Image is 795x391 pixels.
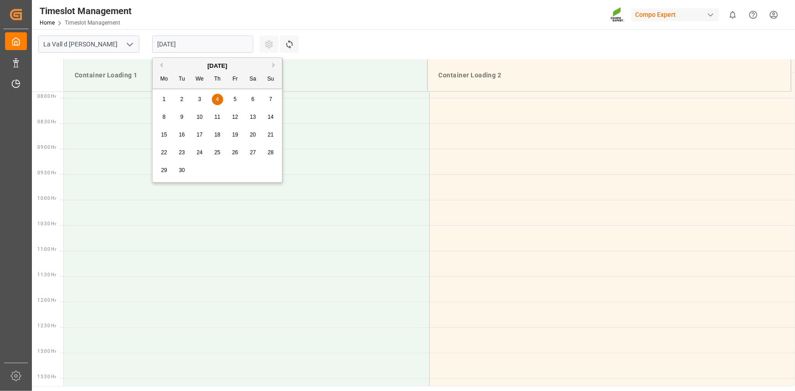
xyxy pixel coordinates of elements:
button: show 0 new notifications [723,5,743,25]
div: Choose Wednesday, September 3rd, 2025 [194,94,205,105]
span: 24 [196,149,202,156]
button: Help Center [743,5,764,25]
div: Choose Saturday, September 13th, 2025 [247,112,259,123]
span: 23 [179,149,185,156]
div: Choose Monday, September 22nd, 2025 [159,147,170,158]
div: Fr [230,74,241,85]
div: Choose Saturday, September 6th, 2025 [247,94,259,105]
span: 12:00 Hr [37,298,56,303]
span: 16 [179,132,185,138]
span: 21 [267,132,273,138]
div: Su [265,74,277,85]
span: 12:30 Hr [37,323,56,328]
span: 18 [214,132,220,138]
span: 25 [214,149,220,156]
input: DD.MM.YYYY [152,36,253,53]
div: Tu [176,74,188,85]
span: 3 [198,96,201,102]
span: 9 [180,114,184,120]
div: We [194,74,205,85]
div: Choose Monday, September 8th, 2025 [159,112,170,123]
span: 20 [250,132,256,138]
div: Choose Monday, September 1st, 2025 [159,94,170,105]
div: Choose Monday, September 15th, 2025 [159,129,170,141]
span: 7 [269,96,272,102]
span: 4 [216,96,219,102]
div: Choose Saturday, September 27th, 2025 [247,147,259,158]
button: Compo Expert [631,6,723,23]
img: Screenshot%202023-09-29%20at%2010.02.21.png_1712312052.png [610,7,625,23]
div: Choose Wednesday, September 17th, 2025 [194,129,205,141]
span: 19 [232,132,238,138]
span: 1 [163,96,166,102]
span: 8 [163,114,166,120]
div: Choose Friday, September 5th, 2025 [230,94,241,105]
div: [DATE] [153,61,282,71]
span: 28 [267,149,273,156]
button: open menu [123,37,136,51]
div: Choose Thursday, September 25th, 2025 [212,147,223,158]
div: Th [212,74,223,85]
span: 12 [232,114,238,120]
div: Choose Thursday, September 4th, 2025 [212,94,223,105]
div: Choose Sunday, September 28th, 2025 [265,147,277,158]
span: 09:30 Hr [37,170,56,175]
span: 10:30 Hr [37,221,56,226]
div: Choose Saturday, September 20th, 2025 [247,129,259,141]
span: 27 [250,149,256,156]
div: Choose Sunday, September 7th, 2025 [265,94,277,105]
span: 29 [161,167,167,173]
div: Choose Wednesday, September 10th, 2025 [194,112,205,123]
span: 2 [180,96,184,102]
span: 15 [161,132,167,138]
div: Choose Friday, September 12th, 2025 [230,112,241,123]
span: 17 [196,132,202,138]
span: 11 [214,114,220,120]
span: 13:00 Hr [37,349,56,354]
div: Choose Tuesday, September 16th, 2025 [176,129,188,141]
div: Choose Tuesday, September 30th, 2025 [176,165,188,176]
div: Container Loading 2 [435,67,784,84]
div: month 2025-09 [155,91,280,179]
span: 08:30 Hr [37,119,56,124]
span: 11:00 Hr [37,247,56,252]
div: Compo Expert [631,8,719,21]
div: Timeslot Management [40,4,132,18]
div: Choose Friday, September 19th, 2025 [230,129,241,141]
span: 08:00 Hr [37,94,56,99]
a: Home [40,20,55,26]
span: 22 [161,149,167,156]
div: Choose Thursday, September 18th, 2025 [212,129,223,141]
span: 6 [251,96,255,102]
div: Choose Monday, September 29th, 2025 [159,165,170,176]
span: 26 [232,149,238,156]
span: 10 [196,114,202,120]
div: Choose Thursday, September 11th, 2025 [212,112,223,123]
div: Choose Tuesday, September 23rd, 2025 [176,147,188,158]
div: Choose Tuesday, September 9th, 2025 [176,112,188,123]
button: Previous Month [157,62,163,68]
span: 5 [234,96,237,102]
button: Next Month [272,62,278,68]
div: Choose Sunday, September 14th, 2025 [265,112,277,123]
span: 30 [179,167,185,173]
div: Container Loading 1 [71,67,420,84]
div: Mo [159,74,170,85]
div: Choose Friday, September 26th, 2025 [230,147,241,158]
span: 14 [267,114,273,120]
div: Choose Sunday, September 21st, 2025 [265,129,277,141]
span: 13:30 Hr [37,374,56,379]
div: Choose Tuesday, September 2nd, 2025 [176,94,188,105]
input: Type to search/select [38,36,139,53]
span: 11:30 Hr [37,272,56,277]
span: 09:00 Hr [37,145,56,150]
div: Choose Wednesday, September 24th, 2025 [194,147,205,158]
div: Sa [247,74,259,85]
span: 10:00 Hr [37,196,56,201]
span: 13 [250,114,256,120]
